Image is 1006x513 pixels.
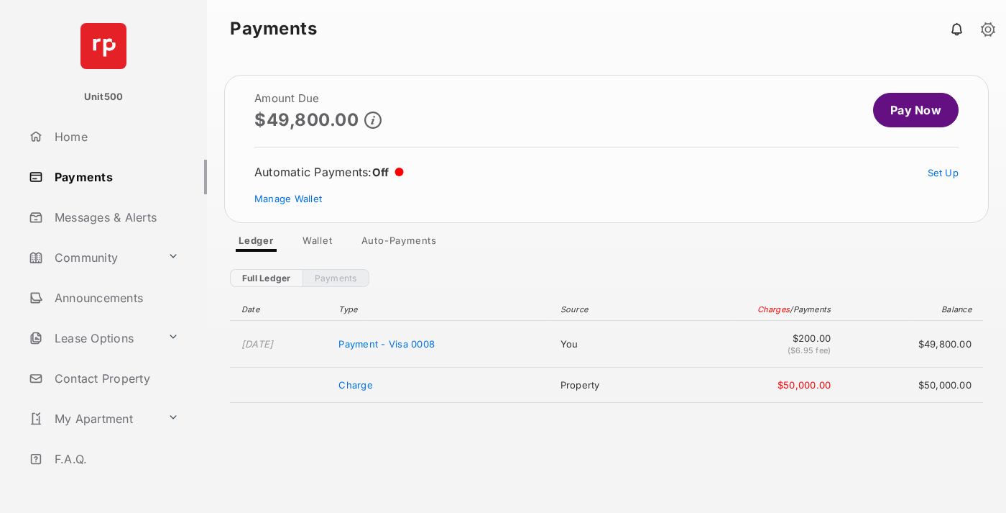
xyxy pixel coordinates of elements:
th: Date [230,299,331,321]
a: Set Up [928,167,959,178]
th: Balance [838,299,983,321]
td: Property [553,368,661,403]
a: Announcements [23,281,207,315]
td: $50,000.00 [838,368,983,403]
td: You [553,321,661,368]
div: Automatic Payments : [254,165,404,179]
a: Payments [23,160,207,194]
img: svg+xml;base64,PHN2ZyB4bWxucz0iaHR0cDovL3d3dy53My5vcmcvMjAwMC9zdmciIHdpZHRoPSI2NCIgaGVpZ2h0PSI2NC... [80,23,126,69]
p: $49,800.00 [254,110,359,130]
td: $49,800.00 [838,321,983,368]
h2: Amount Due [254,93,382,104]
th: Type [331,299,553,321]
a: Ledger [227,235,285,252]
a: Community [23,240,162,275]
a: Auto-Payments [350,235,448,252]
a: Payments [303,269,369,287]
span: ($6.95 fee) [788,345,831,355]
a: F.A.Q. [23,442,207,476]
a: Contact Property [23,361,207,396]
strong: Payments [230,20,317,37]
time: [DATE] [241,338,274,350]
a: Manage Wallet [254,193,322,204]
span: Charges [757,304,790,314]
span: Charge [338,379,373,391]
span: $200.00 [668,332,831,344]
th: Source [553,299,661,321]
a: Home [23,119,207,154]
a: Full Ledger [230,269,303,287]
span: / Payments [790,304,831,314]
a: Messages & Alerts [23,200,207,235]
span: Off [372,165,389,179]
span: $50,000.00 [668,379,831,391]
p: Unit500 [84,90,124,104]
a: Lease Options [23,321,162,355]
a: My Apartment [23,401,162,436]
span: Payment - Visa 0008 [338,338,435,350]
a: Wallet [291,235,344,252]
